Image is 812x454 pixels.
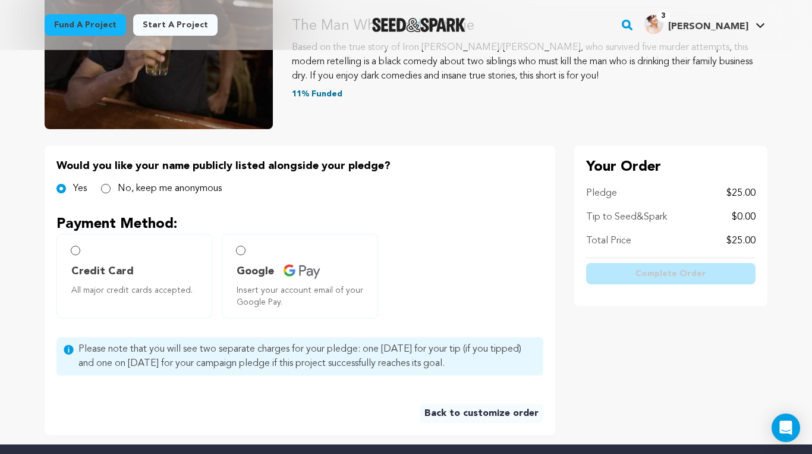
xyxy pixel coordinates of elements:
[372,18,465,32] img: Seed&Spark Logo Dark Mode
[292,88,767,100] p: 11% Funded
[292,40,767,83] p: Based on the true story of Iron [PERSON_NAME]/[PERSON_NAME], who survived five murder attempts, t...
[284,264,320,279] img: credit card icons
[726,234,756,248] p: $25.00
[71,284,202,296] span: All major credit cards accepted.
[586,210,667,224] p: Tip to Seed&Spark
[586,234,631,248] p: Total Price
[71,263,134,280] span: Credit Card
[372,18,465,32] a: Seed&Spark Homepage
[644,15,748,34] div: Ashley S.'s Profile
[237,284,367,308] span: Insert your account email of your Google Pay.
[642,12,767,34] a: Ashley S.'s Profile
[635,268,706,280] span: Complete Order
[732,210,756,224] p: $0.00
[586,158,756,177] p: Your Order
[133,14,218,36] a: Start a project
[772,414,800,442] div: Open Intercom Messenger
[656,10,670,22] span: 3
[726,186,756,201] p: $25.00
[56,215,543,234] p: Payment Method:
[644,15,663,34] img: 4A398808-35E9-498A-9961-75BAA345BCB9.jpeg
[420,404,543,423] a: Back to customize order
[45,14,126,36] a: Fund a project
[78,342,536,371] span: Please note that you will see two separate charges for your pledge: one [DATE] for your tip (if y...
[73,181,87,196] label: Yes
[586,263,756,284] button: Complete Order
[118,181,222,196] label: No, keep me anonymous
[56,158,543,174] p: Would you like your name publicly listed alongside your pledge?
[642,12,767,37] span: Ashley S.'s Profile
[668,22,748,32] span: [PERSON_NAME]
[237,263,274,280] span: Google
[586,186,617,201] p: Pledge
